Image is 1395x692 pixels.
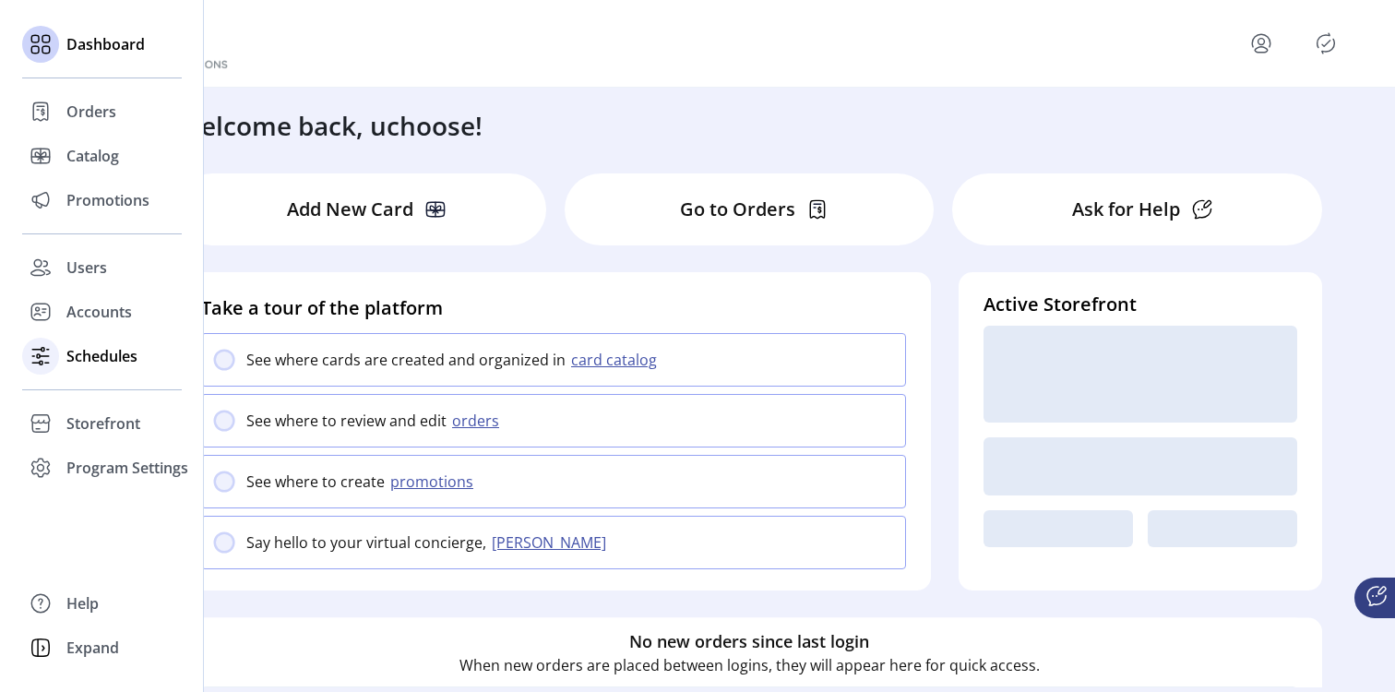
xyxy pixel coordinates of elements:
[66,33,145,55] span: Dashboard
[66,592,99,614] span: Help
[385,471,484,493] button: promotions
[566,349,668,371] button: card catalog
[66,345,137,367] span: Schedules
[246,531,486,554] p: Say hello to your virtual concierge,
[177,106,483,145] h3: Welcome back, uchoose!
[447,410,510,432] button: orders
[66,412,140,435] span: Storefront
[66,189,149,211] span: Promotions
[984,291,1297,318] h4: Active Storefront
[287,196,413,223] p: Add New Card
[459,654,1040,676] p: When new orders are placed between logins, they will appear here for quick access.
[246,349,566,371] p: See where cards are created and organized in
[680,196,795,223] p: Go to Orders
[246,410,447,432] p: See where to review and edit
[1246,29,1276,58] button: menu
[1072,196,1180,223] p: Ask for Help
[66,457,188,479] span: Program Settings
[66,301,132,323] span: Accounts
[629,629,869,654] h6: No new orders since last login
[246,471,385,493] p: See where to create
[66,145,119,167] span: Catalog
[66,257,107,279] span: Users
[486,531,617,554] button: [PERSON_NAME]
[201,294,906,322] h4: Take a tour of the platform
[66,101,116,123] span: Orders
[1311,29,1341,58] button: Publisher Panel
[66,637,119,659] span: Expand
